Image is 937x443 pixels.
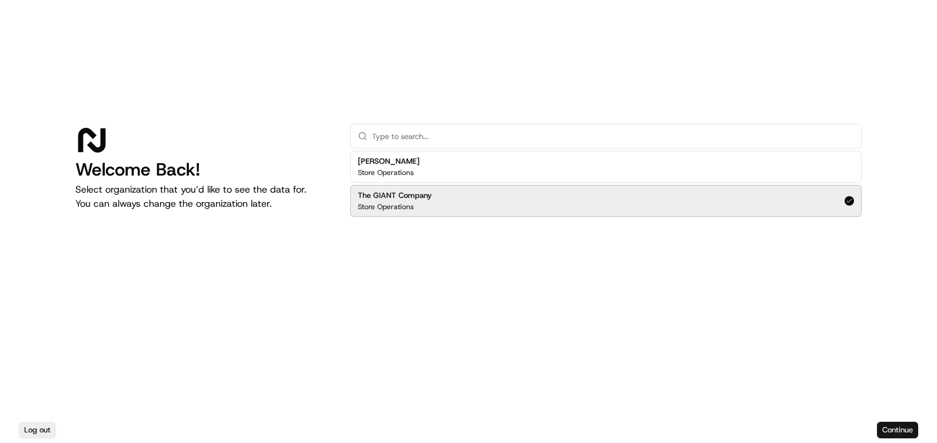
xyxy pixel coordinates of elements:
h2: The GIANT Company [358,190,432,201]
p: Store Operations [358,168,414,177]
div: Suggestions [350,148,862,219]
h2: [PERSON_NAME] [358,156,420,167]
input: Type to search... [372,124,854,148]
p: Select organization that you’d like to see the data for. You can always change the organization l... [75,183,331,211]
h1: Welcome Back! [75,159,331,180]
button: Continue [877,422,918,438]
button: Log out [19,422,56,438]
p: Store Operations [358,202,414,211]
